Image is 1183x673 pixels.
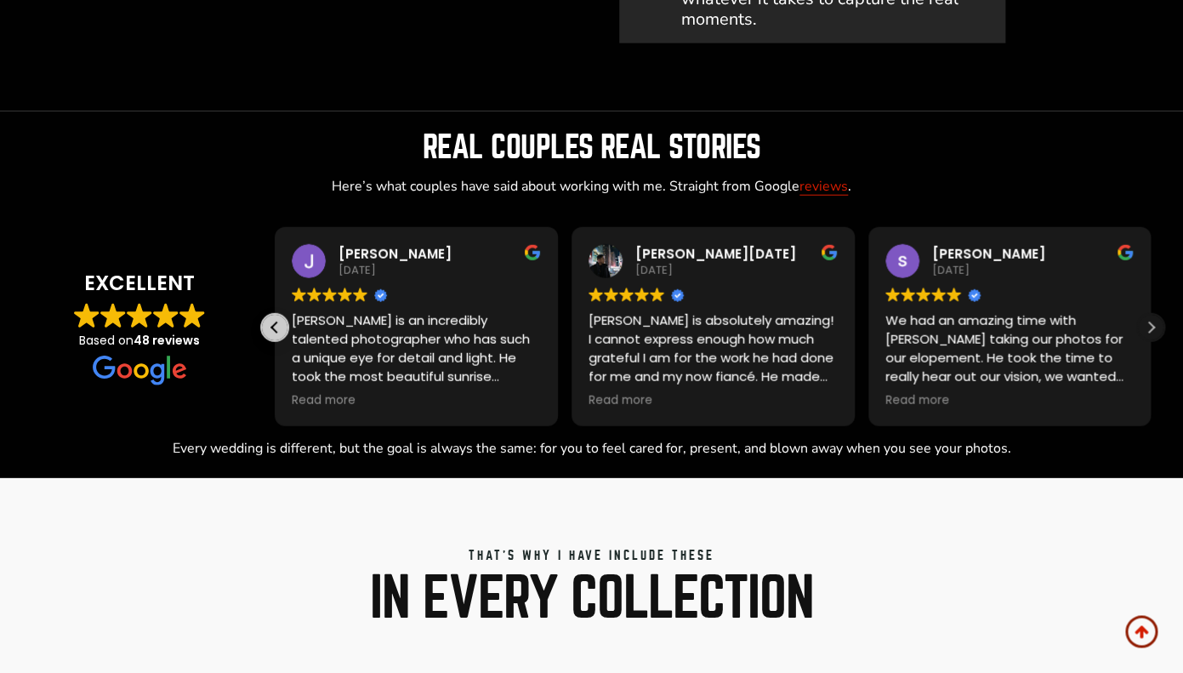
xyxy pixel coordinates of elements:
[74,302,100,328] img: Google
[100,302,126,328] img: Google
[947,287,961,301] img: Google
[338,262,541,277] div: [DATE]
[589,392,652,408] span: Read more
[916,287,930,301] img: Google
[292,392,355,408] span: Read more
[1138,314,1163,339] div: Next review
[127,302,152,328] img: Google
[589,243,623,277] img: Charles Dano profile picture
[932,244,1135,262] div: [PERSON_NAME]
[292,311,541,385] div: [PERSON_NAME] is an incredibly talented photographer who has such a unique eye for detail and lig...
[292,243,326,277] img: Jamie Coleman profile picture
[885,311,1135,385] div: We had an amazing time with [PERSON_NAME] taking our photos for our elopement. He took the time t...
[353,287,367,301] img: Google
[885,243,919,277] img: shalissa o'connor profile picture
[885,392,949,408] span: Read more
[307,287,321,301] img: Google
[635,244,838,262] div: [PERSON_NAME][DATE]
[68,571,1115,625] h2: in every collection
[93,355,186,385] img: Google
[589,287,603,301] img: Google
[19,439,1165,457] p: Every wedding is different, but the goal is always the same: for you to feel cared for, present, ...
[36,268,244,297] strong: EXCELLENT
[19,131,1165,162] h2: Real couples Real Stories
[134,331,200,348] strong: 48 reviews
[931,287,946,301] img: Google
[79,332,200,349] span: Based on
[635,262,838,277] div: [DATE]
[589,311,838,385] div: [PERSON_NAME] is absolutely amazing! I cannot express enough how much grateful I am for the work ...
[1125,615,1157,647] a: Scroll to top
[932,262,1135,277] div: [DATE]
[338,287,352,301] img: Google
[68,545,1115,564] h4: THAT’S WHY I HAVE include THESE
[619,287,634,301] img: Google
[262,314,287,339] div: Previous review
[885,287,900,301] img: Google
[650,287,664,301] img: Google
[153,302,179,328] img: Google
[19,177,1165,195] p: Here’s what couples have said about working with me. Straight from Google .
[799,176,848,195] a: reviews
[292,287,306,301] img: Google
[634,287,649,301] img: Google
[901,287,915,301] img: Google
[604,287,618,301] img: Google
[338,244,541,262] div: [PERSON_NAME]
[179,302,205,328] img: Google
[322,287,337,301] img: Google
